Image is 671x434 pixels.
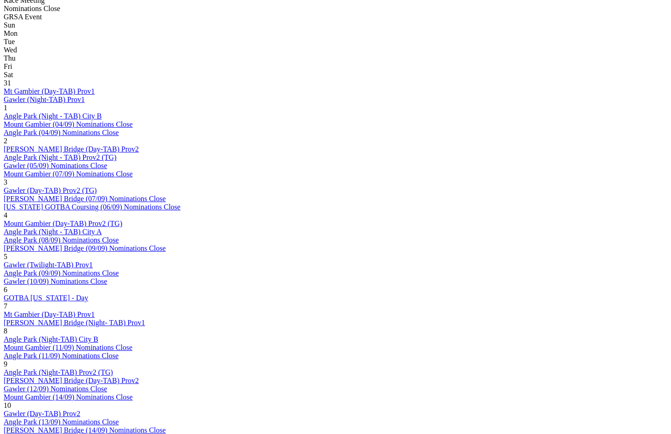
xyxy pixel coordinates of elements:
a: Mt Gambier (Day-TAB) Prov1 [4,87,95,95]
span: 5 [4,253,7,260]
div: Sat [4,71,667,79]
a: Gawler (05/09) Nominations Close [4,162,107,169]
a: Angle Park (Night-TAB) City B [4,335,98,343]
span: 10 [4,401,11,409]
a: Angle Park (13/09) Nominations Close [4,418,119,426]
div: Thu [4,54,667,62]
a: Angle Park (Night-TAB) Prov2 (TG) [4,368,113,376]
div: Wed [4,46,667,54]
a: Mount Gambier (Day-TAB) Prov2 (TG) [4,220,122,227]
a: [US_STATE] GOTBA Coursing (06/09) Nominations Close [4,203,180,211]
span: 2 [4,137,7,145]
a: Angle Park (04/09) Nominations Close [4,129,119,136]
a: [PERSON_NAME] Bridge (Day-TAB) Prov2 [4,377,139,384]
a: Gawler (Twilight-TAB) Prov1 [4,261,93,269]
span: 3 [4,178,7,186]
a: Mount Gambier (14/09) Nominations Close [4,393,133,401]
a: Mt Gambier (Day-TAB) Prov1 [4,310,95,318]
span: 8 [4,327,7,335]
a: [PERSON_NAME] Bridge (09/09) Nominations Close [4,244,166,252]
div: Sun [4,21,667,29]
a: GOTBA [US_STATE] - Day [4,294,88,302]
a: Angle Park (11/09) Nominations Close [4,352,118,360]
a: Angle Park (Night - TAB) City B [4,112,102,120]
a: Gawler (12/09) Nominations Close [4,385,107,393]
a: Angle Park (09/09) Nominations Close [4,269,119,277]
a: Mount Gambier (04/09) Nominations Close [4,120,133,128]
span: 4 [4,211,7,219]
div: Nominations Close [4,5,667,13]
div: Fri [4,62,667,71]
a: Angle Park (08/09) Nominations Close [4,236,119,244]
div: GRSA Event [4,13,667,21]
a: Mount Gambier (11/09) Nominations Close [4,344,132,351]
div: Tue [4,38,667,46]
a: [PERSON_NAME] Bridge (Night- TAB) Prov1 [4,319,145,327]
a: Mount Gambier (07/09) Nominations Close [4,170,133,178]
a: Gawler (Day-TAB) Prov2 (TG) [4,186,97,194]
a: [PERSON_NAME] Bridge (14/09) Nominations Close [4,426,166,434]
span: 7 [4,302,7,310]
a: Angle Park (Night - TAB) City A [4,228,102,236]
span: 1 [4,104,7,112]
span: 9 [4,360,7,368]
span: 6 [4,286,7,293]
span: 31 [4,79,11,87]
a: Angle Park (Night - TAB) Prov2 (TG) [4,153,117,161]
div: Mon [4,29,667,38]
a: [PERSON_NAME] Bridge (07/09) Nominations Close [4,195,166,203]
a: Gawler (Night-TAB) Prov1 [4,96,85,103]
a: Gawler (Day-TAB) Prov2 [4,410,80,417]
a: Gawler (10/09) Nominations Close [4,277,107,285]
a: [PERSON_NAME] Bridge (Day-TAB) Prov2 [4,145,139,153]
